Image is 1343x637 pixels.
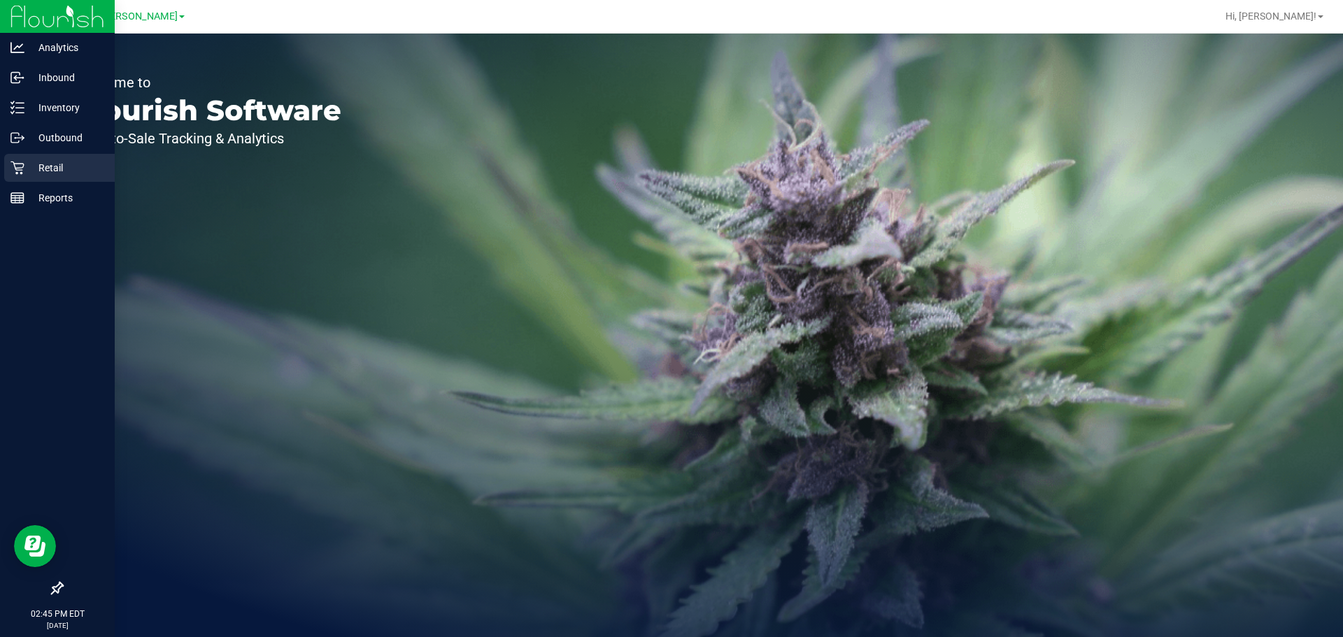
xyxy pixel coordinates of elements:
[76,96,341,124] p: Flourish Software
[10,191,24,205] inline-svg: Reports
[10,161,24,175] inline-svg: Retail
[76,131,341,145] p: Seed-to-Sale Tracking & Analytics
[24,159,108,176] p: Retail
[10,101,24,115] inline-svg: Inventory
[24,189,108,206] p: Reports
[24,129,108,146] p: Outbound
[101,10,178,22] span: [PERSON_NAME]
[24,69,108,86] p: Inbound
[76,76,341,90] p: Welcome to
[10,71,24,85] inline-svg: Inbound
[6,620,108,631] p: [DATE]
[24,39,108,56] p: Analytics
[10,41,24,55] inline-svg: Analytics
[1225,10,1316,22] span: Hi, [PERSON_NAME]!
[14,525,56,567] iframe: Resource center
[6,608,108,620] p: 02:45 PM EDT
[24,99,108,116] p: Inventory
[10,131,24,145] inline-svg: Outbound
